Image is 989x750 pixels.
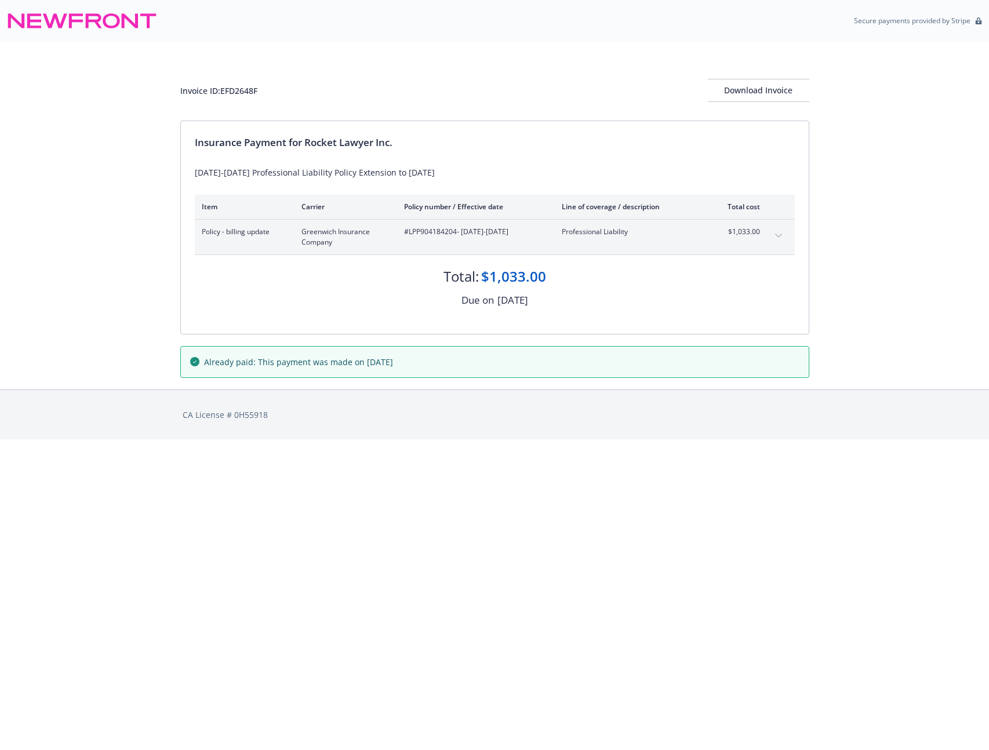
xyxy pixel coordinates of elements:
div: Policy - billing updateGreenwich Insurance Company#LPP904184204- [DATE]-[DATE]Professional Liabil... [195,220,795,254]
span: Greenwich Insurance Company [301,227,386,247]
span: Professional Liability [562,227,698,237]
div: Total: [443,267,479,286]
span: Already paid: This payment was made on [DATE] [204,356,393,368]
div: Total cost [717,202,760,212]
div: [DATE]-[DATE] Professional Liability Policy Extension to [DATE] [195,166,795,179]
div: Invoice ID: EFD2648F [180,85,257,97]
div: $1,033.00 [481,267,546,286]
div: Line of coverage / description [562,202,698,212]
div: Item [202,202,283,212]
p: Secure payments provided by Stripe [854,16,970,26]
span: $1,033.00 [717,227,760,237]
button: Download Invoice [708,79,809,102]
span: Policy - billing update [202,227,283,237]
button: expand content [769,227,788,245]
span: #LPP904184204 - [DATE]-[DATE] [404,227,543,237]
div: Carrier [301,202,386,212]
div: Due on [461,293,494,308]
div: [DATE] [497,293,528,308]
div: Download Invoice [708,79,809,101]
div: Policy number / Effective date [404,202,543,212]
div: CA License # 0H55918 [183,409,807,421]
div: Insurance Payment for Rocket Lawyer Inc. [195,135,795,150]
